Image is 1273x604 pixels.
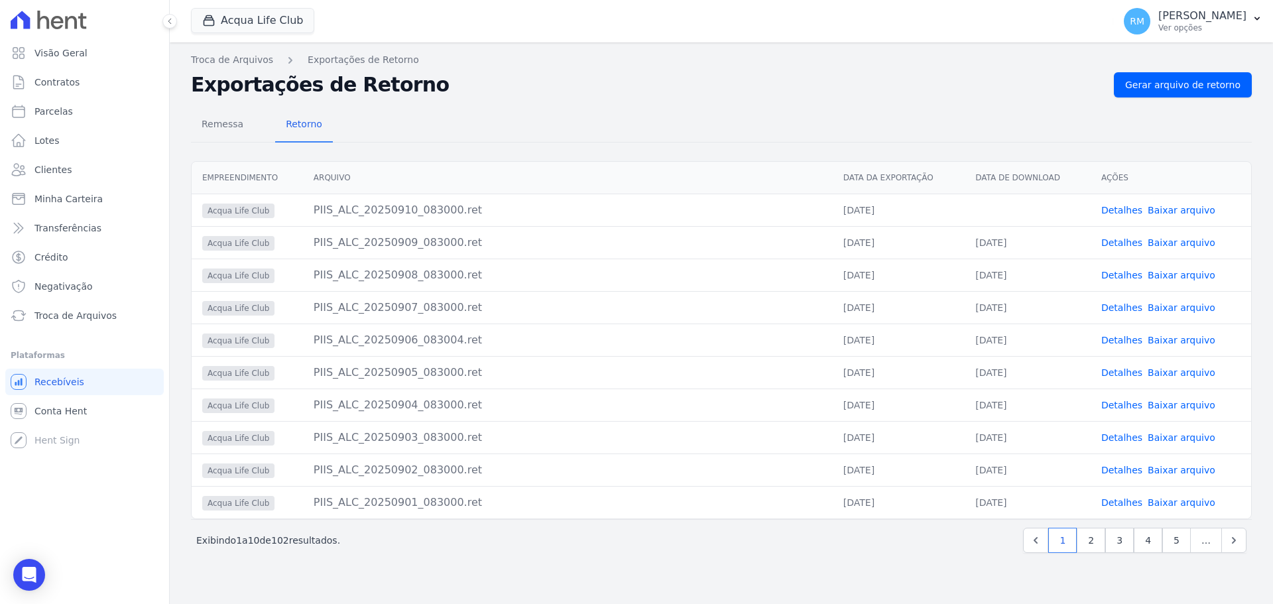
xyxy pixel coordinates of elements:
[1113,3,1273,40] button: RM [PERSON_NAME] Ver opções
[34,192,103,206] span: Minha Carteira
[1101,205,1142,215] a: Detalhes
[314,267,822,283] div: PIIS_ALC_20250908_083000.ret
[5,98,164,125] a: Parcelas
[5,69,164,95] a: Contratos
[202,269,274,283] span: Acqua Life Club
[202,398,274,413] span: Acqua Life Club
[1148,497,1215,508] a: Baixar arquivo
[191,108,254,143] a: Remessa
[833,486,965,518] td: [DATE]
[5,273,164,300] a: Negativação
[5,244,164,271] a: Crédito
[1101,465,1142,475] a: Detalhes
[5,302,164,329] a: Troca de Arquivos
[34,76,80,89] span: Contratos
[1105,528,1134,553] a: 3
[5,369,164,395] a: Recebíveis
[1101,237,1142,248] a: Detalhes
[1077,528,1105,553] a: 2
[1101,400,1142,410] a: Detalhes
[1148,432,1215,443] a: Baixar arquivo
[34,251,68,264] span: Crédito
[1148,270,1215,280] a: Baixar arquivo
[1101,302,1142,313] a: Detalhes
[34,375,84,389] span: Recebíveis
[202,236,274,251] span: Acqua Life Club
[833,356,965,389] td: [DATE]
[1101,497,1142,508] a: Detalhes
[5,156,164,183] a: Clientes
[202,204,274,218] span: Acqua Life Club
[314,202,822,218] div: PIIS_ALC_20250910_083000.ret
[965,421,1091,453] td: [DATE]
[202,301,274,316] span: Acqua Life Club
[1023,528,1048,553] a: Previous
[1091,162,1251,194] th: Ações
[191,73,1103,97] h2: Exportações de Retorno
[34,309,117,322] span: Troca de Arquivos
[833,421,965,453] td: [DATE]
[1048,528,1077,553] a: 1
[965,162,1091,194] th: Data de Download
[833,259,965,291] td: [DATE]
[1148,367,1215,378] a: Baixar arquivo
[1148,237,1215,248] a: Baixar arquivo
[833,162,965,194] th: Data da Exportação
[202,496,274,511] span: Acqua Life Club
[965,226,1091,259] td: [DATE]
[11,347,158,363] div: Plataformas
[275,108,333,143] a: Retorno
[1190,528,1222,553] span: …
[34,404,87,418] span: Conta Hent
[34,105,73,118] span: Parcelas
[191,8,314,33] button: Acqua Life Club
[34,163,72,176] span: Clientes
[965,324,1091,356] td: [DATE]
[196,534,340,547] p: Exibindo a de resultados.
[965,291,1091,324] td: [DATE]
[965,356,1091,389] td: [DATE]
[1101,367,1142,378] a: Detalhes
[308,53,419,67] a: Exportações de Retorno
[1158,23,1246,33] p: Ver opções
[314,462,822,478] div: PIIS_ALC_20250902_083000.ret
[1148,465,1215,475] a: Baixar arquivo
[314,495,822,511] div: PIIS_ALC_20250901_083000.ret
[194,111,251,137] span: Remessa
[1148,205,1215,215] a: Baixar arquivo
[5,398,164,424] a: Conta Hent
[833,194,965,226] td: [DATE]
[278,111,330,137] span: Retorno
[5,127,164,154] a: Lotes
[202,366,274,381] span: Acqua Life Club
[314,397,822,413] div: PIIS_ALC_20250904_083000.ret
[314,300,822,316] div: PIIS_ALC_20250907_083000.ret
[314,235,822,251] div: PIIS_ALC_20250909_083000.ret
[191,53,273,67] a: Troca de Arquivos
[202,431,274,446] span: Acqua Life Club
[314,430,822,446] div: PIIS_ALC_20250903_083000.ret
[314,365,822,381] div: PIIS_ALC_20250905_083000.ret
[34,280,93,293] span: Negativação
[1101,270,1142,280] a: Detalhes
[1148,400,1215,410] a: Baixar arquivo
[1134,528,1162,553] a: 4
[965,453,1091,486] td: [DATE]
[5,215,164,241] a: Transferências
[965,486,1091,518] td: [DATE]
[965,259,1091,291] td: [DATE]
[13,559,45,591] div: Open Intercom Messenger
[833,226,965,259] td: [DATE]
[1101,335,1142,345] a: Detalhes
[965,389,1091,421] td: [DATE]
[833,453,965,486] td: [DATE]
[303,162,833,194] th: Arquivo
[1101,432,1142,443] a: Detalhes
[1162,528,1191,553] a: 5
[833,324,965,356] td: [DATE]
[833,291,965,324] td: [DATE]
[833,389,965,421] td: [DATE]
[34,134,60,147] span: Lotes
[236,535,242,546] span: 1
[34,46,88,60] span: Visão Geral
